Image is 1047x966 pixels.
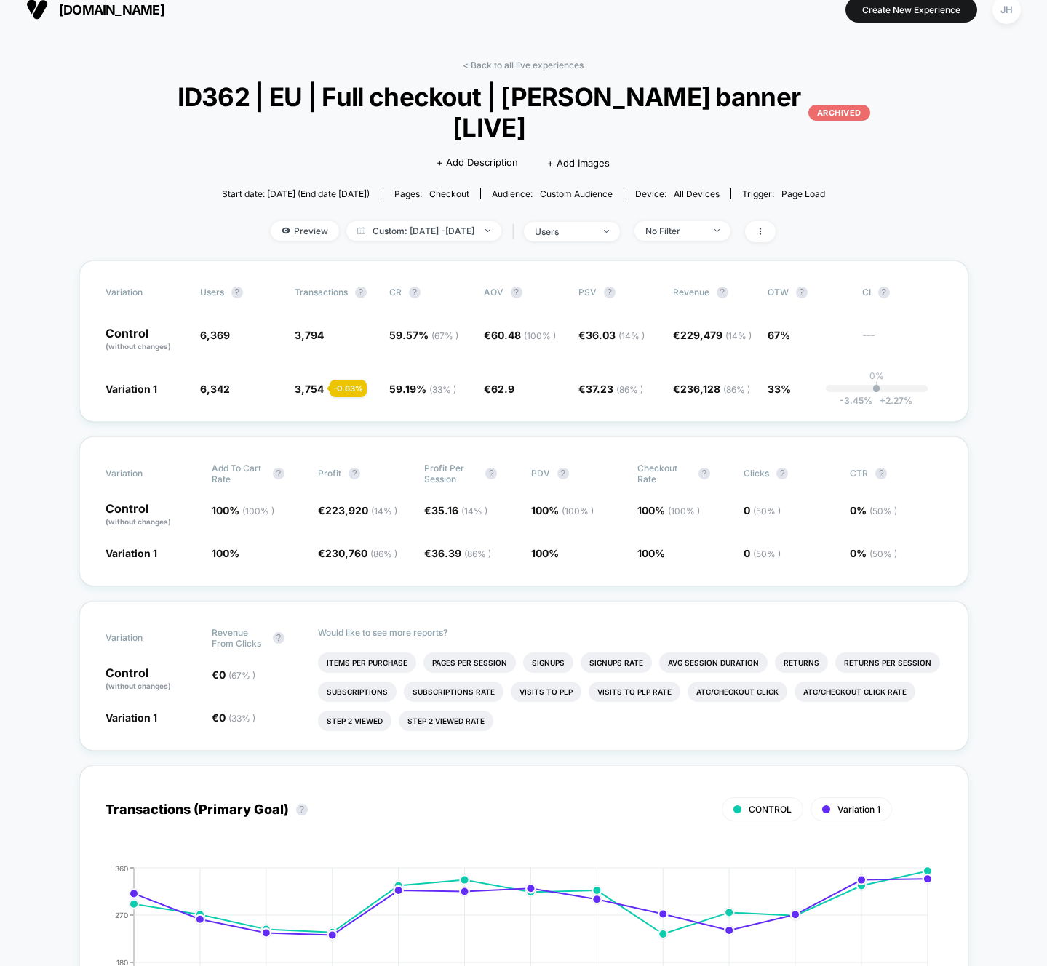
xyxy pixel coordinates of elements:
span: 100 % [531,504,594,516]
img: end [604,230,609,233]
span: (without changes) [106,682,171,690]
img: end [714,229,720,232]
span: 36.03 [586,329,645,341]
button: ? [273,468,284,479]
li: Subscriptions [318,682,397,702]
span: Profit Per Session [424,463,478,484]
span: 59.57 % [389,329,458,341]
img: calendar [357,227,365,234]
div: Audience: [492,188,613,199]
span: users [200,287,224,298]
li: Atc/checkout Click [688,682,787,702]
button: ? [557,468,569,479]
span: Profit [318,468,341,479]
tspan: 180 [116,957,128,966]
img: end [485,229,490,232]
span: | [509,221,524,242]
span: + Add Images [547,157,610,169]
div: - 0.63 % [330,380,367,397]
span: € [578,383,643,395]
span: ( 50 % ) [869,506,897,516]
button: ? [355,287,367,298]
span: ( 33 % ) [429,384,456,395]
span: ( 67 % ) [228,670,255,681]
p: ARCHIVED [808,105,870,121]
span: Variation [106,463,186,484]
div: users [535,226,593,237]
span: 67% [768,329,790,341]
span: ( 14 % ) [618,330,645,341]
span: € [673,329,752,341]
span: --- [862,331,942,352]
span: checkout [429,188,469,199]
span: 100 % [637,547,665,559]
span: (without changes) [106,517,171,526]
span: + [880,395,885,406]
span: -3.45 % [840,395,872,406]
span: ( 14 % ) [461,506,487,516]
span: OTW [768,287,848,298]
button: ? [875,468,887,479]
span: € [424,547,491,559]
span: PSV [578,287,597,298]
li: Pages Per Session [423,652,516,673]
span: 0 [744,504,781,516]
span: € [318,547,397,559]
li: Subscriptions Rate [404,682,503,702]
span: 223,920 [325,504,397,516]
span: 37.23 [586,383,643,395]
span: ( 50 % ) [869,548,897,559]
span: 6,369 [200,329,230,341]
div: No Filter [645,225,704,236]
span: ( 50 % ) [753,506,781,516]
span: € [578,329,645,341]
span: 0 % [850,504,897,516]
span: Custom: [DATE] - [DATE] [346,221,501,241]
a: < Back to all live experiences [463,60,584,71]
span: 0 [219,711,255,724]
span: 2.27 % [872,395,912,406]
span: 59.19 % [389,383,456,395]
span: Variation [106,287,186,298]
span: Variation [106,627,186,649]
span: ( 14 % ) [371,506,397,516]
span: ( 86 % ) [616,384,643,395]
span: € [212,668,255,681]
span: Start date: [DATE] (End date [DATE]) [222,188,370,199]
li: Atc/checkout Click Rate [795,682,915,702]
button: ? [231,287,243,298]
span: Variation 1 [837,804,880,815]
span: 62.9 [491,383,514,395]
li: Visits To Plp Rate [589,682,680,702]
span: 6,342 [200,383,230,395]
span: Device: [624,188,730,199]
button: ? [349,468,360,479]
span: Revenue From Clicks [212,627,266,649]
li: Avg Session Duration [659,652,768,673]
li: Visits To Plp [511,682,581,702]
span: 36.39 [431,547,491,559]
span: 35.16 [431,504,487,516]
tspan: 270 [115,910,128,919]
span: 100 % [637,504,700,516]
span: ID362 | EU | Full checkout | [PERSON_NAME] banner [LIVE] [177,81,870,143]
span: Variation 1 [106,711,157,724]
li: Signups Rate [581,652,652,673]
p: Control [106,503,197,527]
li: Signups [523,652,573,673]
span: 229,479 [680,329,752,341]
button: ? [604,287,616,298]
span: € [318,504,397,516]
span: 3,794 [295,329,324,341]
button: ? [409,287,421,298]
span: Transactions [295,287,348,298]
span: Checkout Rate [637,463,691,484]
button: ? [273,632,284,644]
span: € [424,504,487,516]
span: ( 86 % ) [370,548,397,559]
span: ( 50 % ) [753,548,781,559]
button: ? [776,468,788,479]
span: 33% [768,383,791,395]
span: 0 % [850,547,897,559]
span: Variation 1 [106,547,157,559]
